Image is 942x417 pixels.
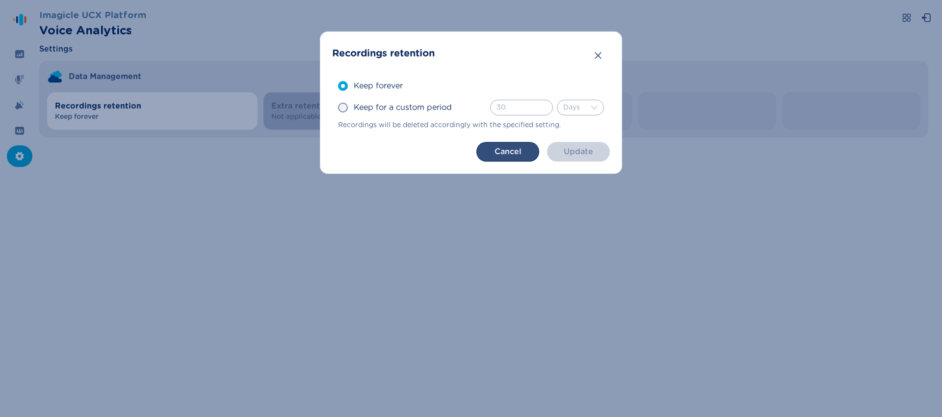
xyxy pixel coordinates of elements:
button: Cancel [476,142,539,162]
span: Recordings will be deleted accordingly with the specified setting. [338,120,610,130]
button: Update [547,142,610,162]
span: Keep forever [354,80,403,92]
header: Recordings retention [332,44,610,63]
span: Keep for a custom period [354,102,452,113]
button: Close [588,46,608,65]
